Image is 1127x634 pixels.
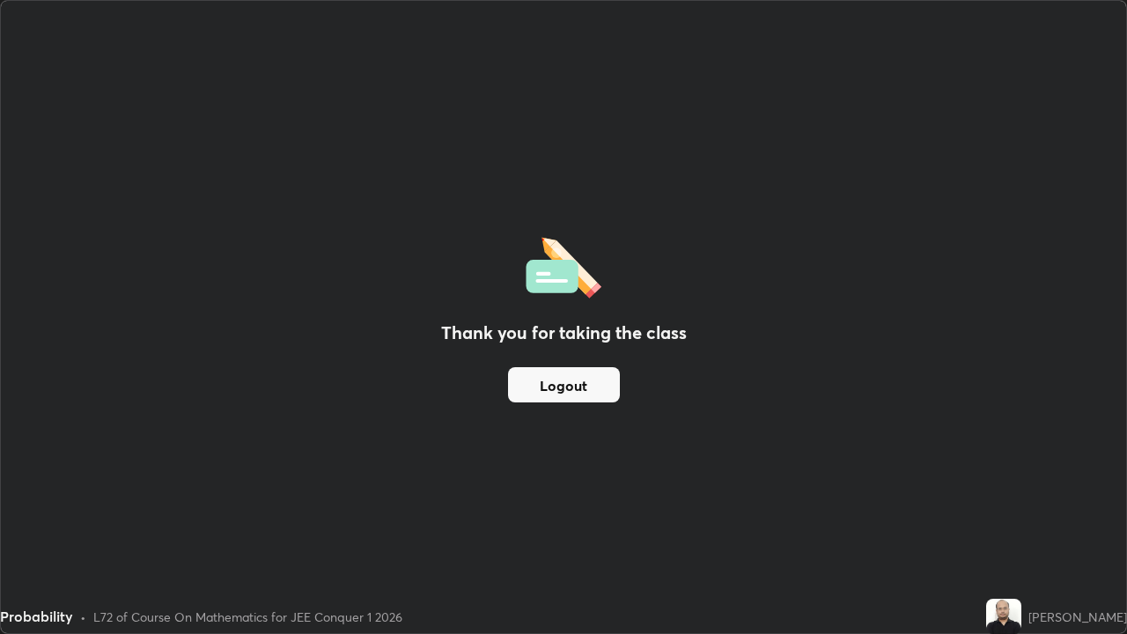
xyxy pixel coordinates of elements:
[1028,608,1127,626] div: [PERSON_NAME]
[80,608,86,626] div: •
[93,608,402,626] div: L72 of Course On Mathematics for JEE Conquer 1 2026
[526,232,601,299] img: offlineFeedback.1438e8b3.svg
[986,599,1021,634] img: 83f50dee00534478af7b78a8c624c472.jpg
[441,320,687,346] h2: Thank you for taking the class
[508,367,620,402] button: Logout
